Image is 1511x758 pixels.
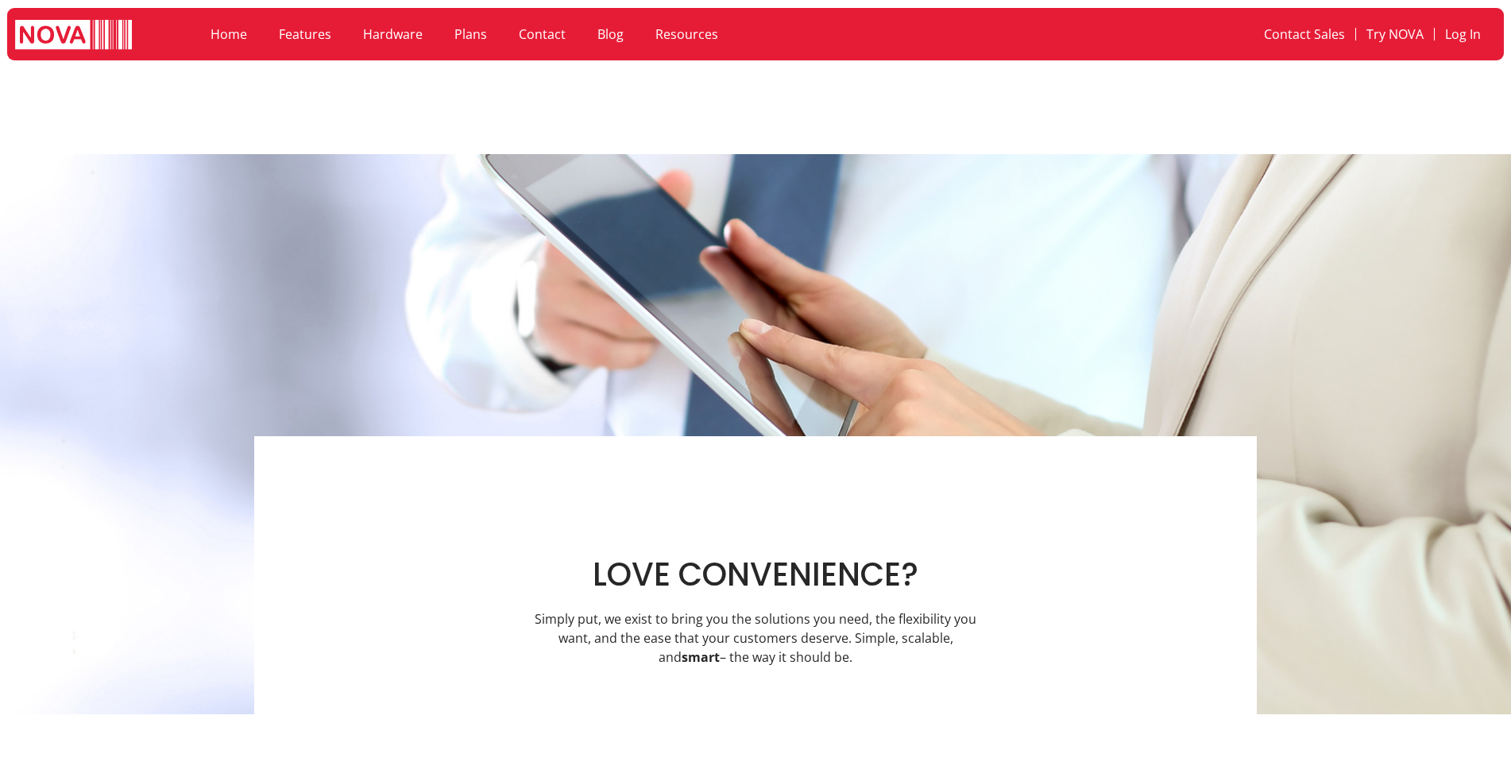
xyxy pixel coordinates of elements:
[1435,16,1491,52] a: Log In
[1356,16,1434,52] a: Try NOVA
[682,648,720,666] strong: smart
[525,555,986,594] h1: LOVE CONVENIENCE?
[582,16,640,52] a: Blog
[15,20,132,52] img: logo white
[525,609,986,667] p: Simply put, we exist to bring you the solutions you need, the flexibility you want, and the ease ...
[640,16,734,52] a: Resources
[1254,16,1355,52] a: Contact Sales
[195,16,1041,52] nav: Menu
[195,16,263,52] a: Home
[347,16,439,52] a: Hardware
[1058,16,1491,52] nav: Menu
[263,16,347,52] a: Features
[439,16,503,52] a: Plans
[503,16,582,52] a: Contact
